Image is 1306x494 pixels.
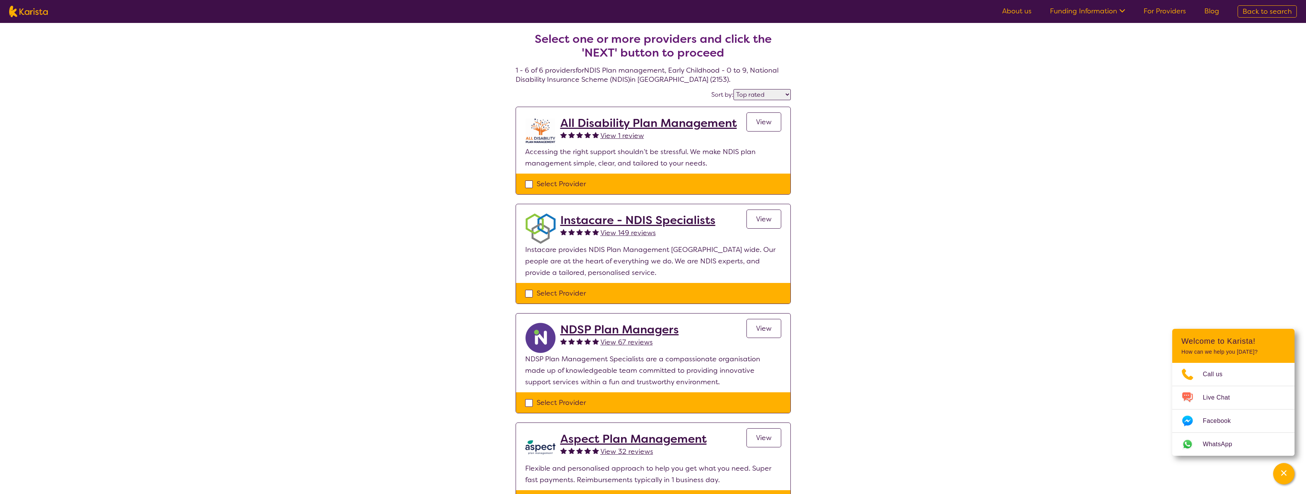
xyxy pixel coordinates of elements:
img: fullstar [568,447,575,454]
p: Flexible and personalised approach to help you get what you need. Super fast payments. Reimbursem... [525,463,781,486]
span: View [756,214,772,224]
p: How can we help you [DATE]? [1181,349,1285,355]
span: Facebook [1203,415,1240,427]
img: fullstar [576,229,583,235]
a: Web link opens in a new tab. [1172,433,1295,456]
img: fullstar [584,338,591,344]
a: All Disability Plan Management [560,116,737,130]
h4: 1 - 6 of 6 providers for NDIS Plan management , Early Childhood - 0 to 9 , National Disability In... [516,14,791,84]
a: View [746,112,781,132]
span: View [756,324,772,333]
img: fullstar [560,229,567,235]
a: View 32 reviews [600,446,653,457]
span: View 67 reviews [600,338,653,347]
img: fullstar [568,229,575,235]
a: Instacare - NDIS Specialists [560,213,715,227]
ul: Choose channel [1172,363,1295,456]
button: Channel Menu [1273,463,1295,484]
a: Funding Information [1050,6,1125,16]
img: fullstar [576,338,583,344]
a: Back to search [1238,5,1297,18]
img: fullstar [584,447,591,454]
span: Live Chat [1203,392,1239,403]
label: Sort by: [711,91,733,99]
img: Karista logo [9,6,48,17]
img: obkhna0zu27zdd4ubuus.png [525,213,556,244]
img: fullstar [560,338,567,344]
span: View [756,117,772,127]
img: fullstar [568,132,575,138]
h2: Select one or more providers and click the 'NEXT' button to proceed [525,32,782,60]
img: fullstar [576,447,583,454]
img: fullstar [560,132,567,138]
img: fullstar [592,338,599,344]
a: View [746,210,781,229]
img: lkb8hqptqmnl8bp1urdw.png [525,432,556,463]
img: fullstar [560,447,567,454]
div: Channel Menu [1172,329,1295,456]
span: WhatsApp [1203,439,1241,450]
a: Blog [1204,6,1219,16]
img: fullstar [592,229,599,235]
span: View 1 review [600,131,644,140]
a: View 1 review [600,130,644,141]
span: View 149 reviews [600,228,656,237]
img: fullstar [584,132,591,138]
a: View [746,428,781,447]
a: For Providers [1144,6,1186,16]
p: Accessing the right support shouldn’t be stressful. We make NDIS plan management simple, clear, a... [525,146,781,169]
span: View [756,433,772,442]
img: fullstar [592,447,599,454]
a: Aspect Plan Management [560,432,707,446]
a: View [746,319,781,338]
a: NDSP Plan Managers [560,323,679,336]
img: fullstar [592,132,599,138]
img: ryxpuxvt8mh1enfatjpo.png [525,323,556,353]
p: NDSP Plan Management Specialists are a compassionate organisation made up of knowledgeable team c... [525,353,781,388]
img: fullstar [568,338,575,344]
span: View 32 reviews [600,447,653,456]
h2: Welcome to Karista! [1181,336,1285,346]
a: About us [1002,6,1032,16]
a: View 149 reviews [600,227,656,239]
img: at5vqv0lot2lggohlylh.jpg [525,116,556,146]
img: fullstar [584,229,591,235]
img: fullstar [576,132,583,138]
span: Back to search [1243,7,1292,16]
span: Call us [1203,369,1232,380]
p: Instacare provides NDIS Plan Management [GEOGRAPHIC_DATA] wide. Our people are at the heart of ev... [525,244,781,278]
a: View 67 reviews [600,336,653,348]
